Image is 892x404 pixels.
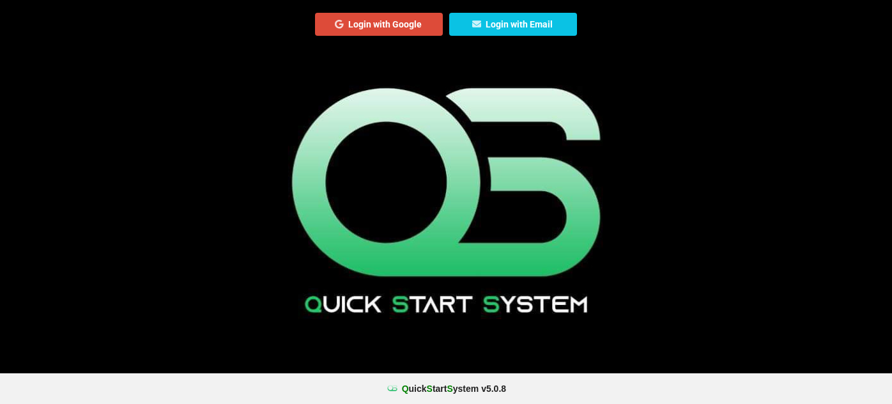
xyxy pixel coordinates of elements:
span: Q [402,384,409,394]
span: S [447,384,452,394]
button: Login with Google [315,13,443,36]
img: favicon.ico [386,382,399,395]
b: uick tart ystem v 5.0.8 [402,382,506,395]
button: Login with Email [449,13,577,36]
span: S [427,384,433,394]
